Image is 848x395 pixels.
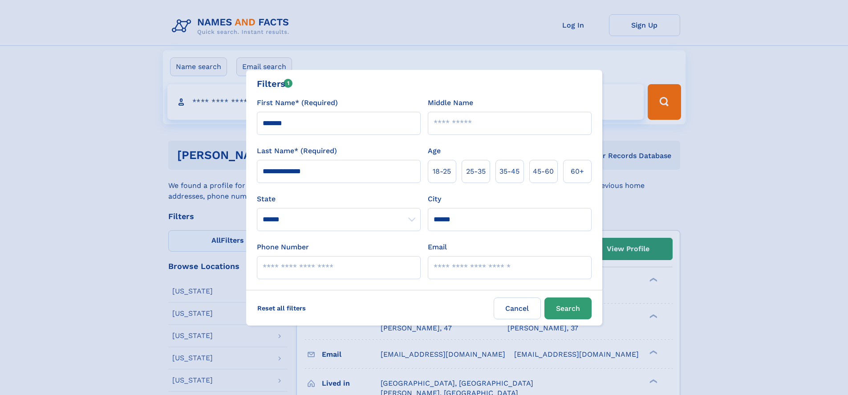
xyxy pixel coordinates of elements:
span: 60+ [571,166,584,177]
span: 45‑60 [533,166,554,177]
label: Middle Name [428,98,473,108]
label: Phone Number [257,242,309,252]
label: Last Name* (Required) [257,146,337,156]
button: Search [544,297,592,319]
label: State [257,194,421,204]
div: Filters [257,77,293,90]
label: City [428,194,441,204]
span: 35‑45 [499,166,519,177]
label: Age [428,146,441,156]
label: Reset all filters [252,297,312,319]
label: First Name* (Required) [257,98,338,108]
label: Email [428,242,447,252]
label: Cancel [494,297,541,319]
span: 25‑35 [466,166,486,177]
span: 18‑25 [433,166,451,177]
